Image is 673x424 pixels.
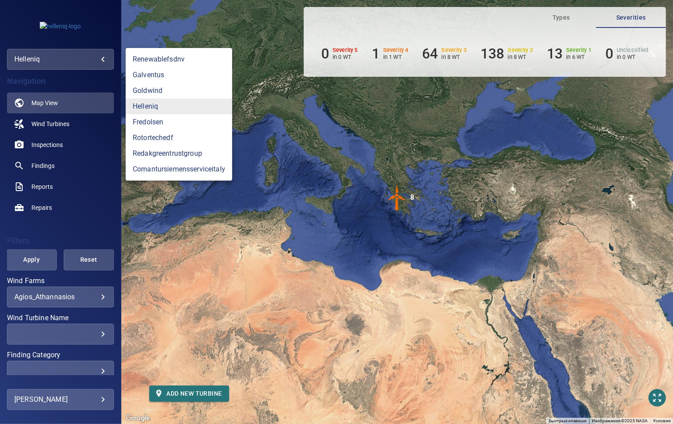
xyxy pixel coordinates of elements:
a: redakgreentrustgroup [126,146,232,161]
a: rotortechedf [126,130,232,146]
a: comantursiemensserviceitaly [126,161,232,177]
a: goldwind [126,83,232,99]
a: renewablefsdnv [126,51,232,67]
a: galventus [126,67,232,83]
a: fredolsen [126,114,232,130]
a: helleniq [126,99,232,114]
